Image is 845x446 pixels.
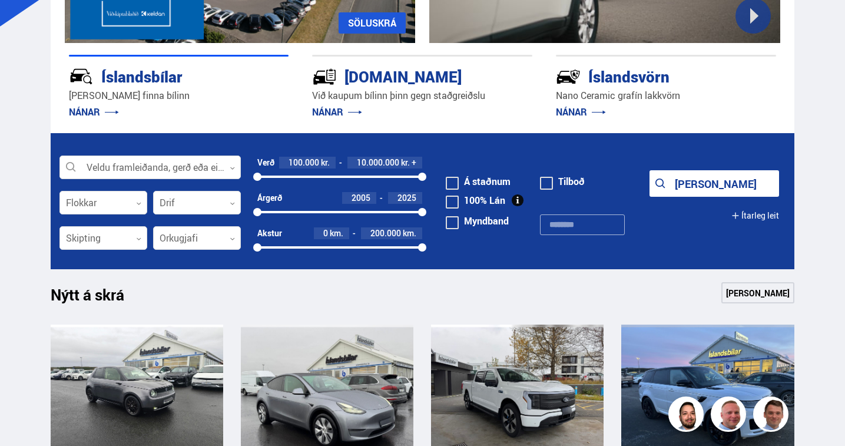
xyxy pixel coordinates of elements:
[556,105,606,118] a: NÁNAR
[650,170,779,197] button: [PERSON_NAME]
[257,193,282,203] div: Árgerð
[357,157,399,168] span: 10.000.000
[403,229,416,238] span: km.
[397,192,416,203] span: 2025
[713,398,748,434] img: siFngHWaQ9KaOqBr.png
[370,227,401,239] span: 200.000
[721,282,794,303] a: [PERSON_NAME]
[339,12,406,34] a: SÖLUSKRÁ
[446,196,505,205] label: 100% Lán
[446,177,511,186] label: Á staðnum
[446,216,509,226] label: Myndband
[312,105,362,118] a: NÁNAR
[69,64,94,89] img: JRvxyua_JYH6wB4c.svg
[731,202,779,229] button: Ítarleg leit
[352,192,370,203] span: 2005
[321,158,330,167] span: kr.
[312,64,337,89] img: tr5P-W3DuiFaO7aO.svg
[9,5,45,40] button: Opna LiveChat spjallviðmót
[312,65,491,86] div: [DOMAIN_NAME]
[556,64,581,89] img: -Svtn6bYgwAsiwNX.svg
[412,158,416,167] span: +
[556,65,734,86] div: Íslandsvörn
[670,398,705,434] img: nhp88E3Fdnt1Opn2.png
[69,65,247,86] div: Íslandsbílar
[323,227,328,239] span: 0
[69,105,119,118] a: NÁNAR
[69,89,289,103] p: [PERSON_NAME] finna bílinn
[257,229,282,238] div: Akstur
[540,177,585,186] label: Tilboð
[330,229,343,238] span: km.
[51,286,145,310] h1: Nýtt á skrá
[312,89,532,103] p: Við kaupum bílinn þinn gegn staðgreiðslu
[556,89,776,103] p: Nano Ceramic grafín lakkvörn
[257,158,274,167] div: Verð
[401,158,410,167] span: kr.
[289,157,319,168] span: 100.000
[755,398,790,434] img: FbJEzSuNWCJXmdc-.webp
